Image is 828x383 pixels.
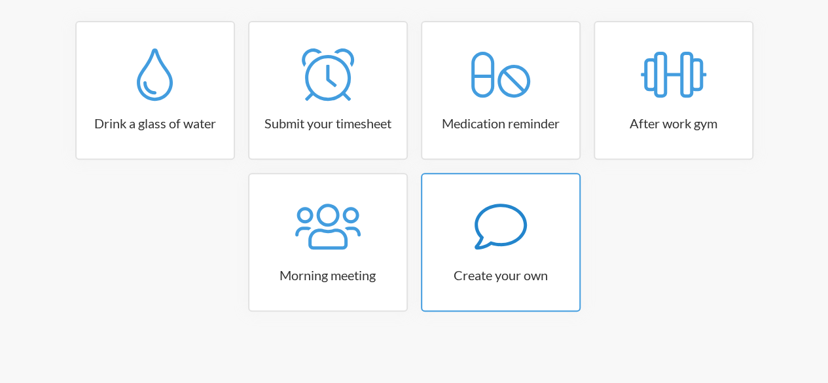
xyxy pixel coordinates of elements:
[77,114,234,132] h3: Drink a glass of water
[422,114,579,132] h3: Medication reminder
[595,114,752,132] h3: After work gym
[422,266,579,284] h3: Create your own
[249,114,406,132] h3: Submit your timesheet
[249,266,406,284] h3: Morning meeting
